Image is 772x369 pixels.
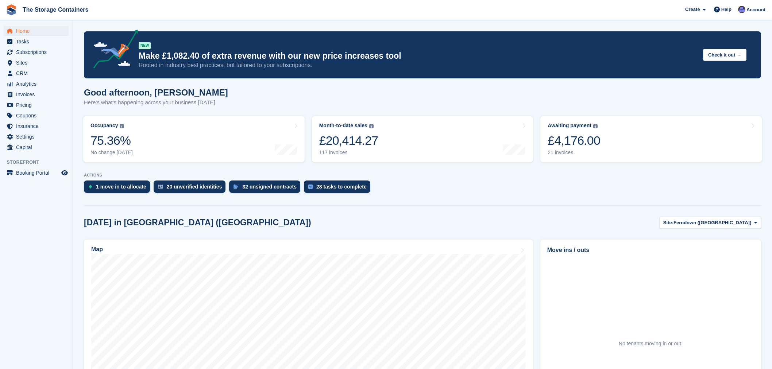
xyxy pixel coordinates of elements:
img: price-adjustments-announcement-icon-8257ccfd72463d97f412b2fc003d46551f7dbcb40ab6d574587a9cd5c0d94... [87,30,138,71]
span: Booking Portal [16,168,60,178]
button: Check it out → [703,49,746,61]
img: Dan Excell [738,6,745,13]
span: Settings [16,132,60,142]
span: Invoices [16,89,60,100]
a: menu [4,68,69,78]
a: menu [4,100,69,110]
img: task-75834270c22a3079a89374b754ae025e5fb1db73e45f91037f5363f120a921f8.svg [308,184,313,189]
a: Awaiting payment £4,176.00 21 invoices [540,116,762,162]
div: 20 unverified identities [167,184,222,190]
a: menu [4,26,69,36]
div: No change [DATE] [90,149,133,156]
a: menu [4,36,69,47]
div: 117 invoices [319,149,378,156]
span: Insurance [16,121,60,131]
span: Home [16,26,60,36]
span: Analytics [16,79,60,89]
img: icon-info-grey-7440780725fd019a000dd9b08b2336e03edf1995a4989e88bcd33f0948082b44.svg [120,124,124,128]
span: Pricing [16,100,60,110]
h2: Map [91,246,103,253]
span: Create [685,6,700,13]
h2: Move ins / outs [547,246,754,255]
span: Storefront [7,159,73,166]
div: Occupancy [90,123,118,129]
span: Coupons [16,110,60,121]
a: Preview store [60,168,69,177]
span: Ferndown ([GEOGRAPHIC_DATA]) [673,219,751,226]
img: stora-icon-8386f47178a22dfd0bd8f6a31ec36ba5ce8667c1dd55bd0f319d3a0aa187defe.svg [6,4,17,15]
img: move_ins_to_allocate_icon-fdf77a2bb77ea45bf5b3d319d69a93e2d87916cf1d5bf7949dd705db3b84f3ca.svg [88,184,92,189]
a: menu [4,132,69,142]
p: Here's what's happening across your business [DATE] [84,98,228,107]
h1: Good afternoon, [PERSON_NAME] [84,88,228,97]
img: icon-info-grey-7440780725fd019a000dd9b08b2336e03edf1995a4989e88bcd33f0948082b44.svg [369,124,374,128]
a: menu [4,110,69,121]
span: Account [746,6,765,13]
a: menu [4,58,69,68]
div: 1 move in to allocate [96,184,146,190]
span: Tasks [16,36,60,47]
div: 21 invoices [548,149,600,156]
a: menu [4,89,69,100]
span: Site: [663,219,673,226]
span: Subscriptions [16,47,60,57]
h2: [DATE] in [GEOGRAPHIC_DATA] ([GEOGRAPHIC_DATA]) [84,218,311,228]
div: 32 unsigned contracts [242,184,297,190]
a: 28 tasks to complete [304,180,374,197]
a: 20 unverified identities [154,180,229,197]
a: Occupancy 75.36% No change [DATE] [83,116,305,162]
div: £20,414.27 [319,133,378,148]
a: 32 unsigned contracts [229,180,304,197]
button: Site: Ferndown ([GEOGRAPHIC_DATA]) [659,217,761,229]
img: contract_signature_icon-13c848040528278c33f63329250d36e43548de30e8caae1d1a13099fd9432cc5.svg [233,184,239,189]
a: menu [4,47,69,57]
img: icon-info-grey-7440780725fd019a000dd9b08b2336e03edf1995a4989e88bcd33f0948082b44.svg [593,124,598,128]
div: 75.36% [90,133,133,148]
div: 28 tasks to complete [316,184,367,190]
a: menu [4,142,69,152]
a: The Storage Containers [20,4,91,16]
span: Capital [16,142,60,152]
img: verify_identity-adf6edd0f0f0b5bbfe63781bf79b02c33cf7c696d77639b501bdc392416b5a36.svg [158,184,163,189]
div: Awaiting payment [548,123,591,129]
a: menu [4,121,69,131]
p: ACTIONS [84,173,761,178]
span: Sites [16,58,60,68]
span: CRM [16,68,60,78]
div: Month-to-date sales [319,123,367,129]
p: Rooted in industry best practices, but tailored to your subscriptions. [139,61,697,69]
a: menu [4,79,69,89]
div: No tenants moving in or out. [619,340,683,347]
a: 1 move in to allocate [84,180,154,197]
a: Month-to-date sales £20,414.27 117 invoices [312,116,533,162]
span: Help [721,6,732,13]
div: NEW [139,42,151,49]
div: £4,176.00 [548,133,600,148]
p: Make £1,082.40 of extra revenue with our new price increases tool [139,51,697,61]
a: menu [4,168,69,178]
